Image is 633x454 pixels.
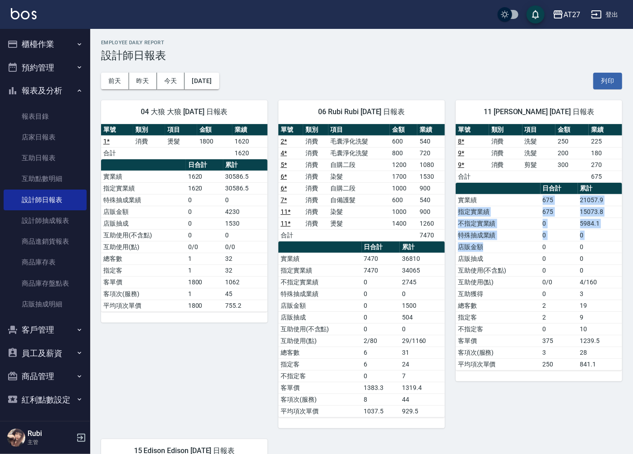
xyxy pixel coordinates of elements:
td: 0 [223,229,268,241]
td: 6 [362,347,400,358]
td: 1700 [390,171,417,182]
td: 0 [223,194,268,206]
td: 互助使用(點) [456,276,541,288]
td: 0 [578,229,622,241]
td: 店販金額 [101,206,186,218]
td: 平均項次單價 [101,300,186,311]
td: 店販金額 [278,300,362,311]
td: 1620 [186,171,223,182]
td: 200 [555,147,589,159]
th: 單號 [278,124,303,136]
td: 755.2 [223,300,268,311]
td: 1000 [390,206,417,218]
td: 1500 [400,300,445,311]
td: 1400 [390,218,417,229]
td: 店販抽成 [278,311,362,323]
td: 1 [186,264,223,276]
td: 實業績 [278,253,362,264]
td: 19 [578,300,622,311]
td: 720 [417,147,445,159]
td: 客項次(服務) [278,394,362,405]
h3: 設計師日報表 [101,49,622,62]
div: AT27 [564,9,580,20]
td: 0 [400,288,445,300]
img: Logo [11,8,37,19]
td: 1800 [197,135,232,147]
a: 報表目錄 [4,106,87,127]
button: 報表及分析 [4,79,87,102]
td: 675 [541,194,578,206]
td: 0 [578,241,622,253]
td: 4/160 [578,276,622,288]
td: 自備護髮 [328,194,390,206]
td: 6 [362,358,400,370]
th: 單號 [101,124,133,136]
td: 不指定客 [278,370,362,382]
button: AT27 [549,5,584,24]
td: 指定客 [456,311,541,323]
td: 1383.3 [362,382,400,394]
td: 總客數 [278,347,362,358]
td: 36810 [400,253,445,264]
td: 0 [186,206,223,218]
td: 消費 [303,182,328,194]
td: 0 [186,218,223,229]
td: 燙髮 [328,218,390,229]
td: 消費 [303,218,328,229]
button: 登出 [587,6,622,23]
td: 消費 [303,159,328,171]
td: 7470 [417,229,445,241]
td: 1620 [232,135,268,147]
a: 商品庫存表 [4,252,87,273]
td: 0 [362,323,400,335]
a: 互助日報表 [4,148,87,168]
td: 32 [223,264,268,276]
table: a dense table [456,183,622,371]
td: 7470 [362,253,400,264]
td: 1062 [223,276,268,288]
td: 剪髮 [522,159,556,171]
td: 1800 [186,300,223,311]
td: 合計 [101,147,133,159]
td: 270 [589,159,622,171]
th: 日合計 [186,159,223,171]
td: 504 [400,311,445,323]
a: 商品庫存盤點表 [4,273,87,294]
td: 自購二段 [328,159,390,171]
td: 客單價 [101,276,186,288]
td: 800 [390,147,417,159]
td: 指定實業績 [101,182,186,194]
td: 客項次(服務) [101,288,186,300]
td: 15073.8 [578,206,622,218]
td: 0 [578,253,622,264]
td: 1037.5 [362,405,400,417]
td: 1260 [417,218,445,229]
a: 店販抽成明細 [4,294,87,315]
td: 300 [555,159,589,171]
table: a dense table [456,124,622,183]
span: 11 [PERSON_NAME] [DATE] 日報表 [467,107,611,116]
td: 0 [362,311,400,323]
td: 指定實業績 [278,264,362,276]
td: 44 [400,394,445,405]
td: 消費 [303,206,328,218]
td: 客單價 [278,382,362,394]
td: 5984.1 [578,218,622,229]
td: 洗髮 [522,135,556,147]
td: 實業績 [101,171,186,182]
td: 0 [541,253,578,264]
td: 客項次(服務) [456,347,541,358]
td: 29/1160 [400,335,445,347]
td: 7 [400,370,445,382]
td: 1620 [232,147,268,159]
td: 1200 [390,159,417,171]
td: 平均項次單價 [278,405,362,417]
p: 主管 [28,438,74,446]
button: 櫃檯作業 [4,32,87,56]
td: 600 [390,194,417,206]
a: 店家日報表 [4,127,87,148]
td: 平均項次單價 [456,358,541,370]
td: 特殊抽成業績 [456,229,541,241]
button: 員工及薪資 [4,342,87,365]
td: 0 [362,300,400,311]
